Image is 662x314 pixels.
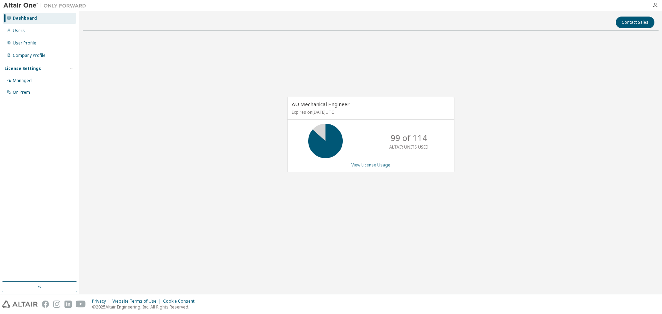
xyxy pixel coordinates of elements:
img: linkedin.svg [64,301,72,308]
div: Cookie Consent [163,298,199,304]
span: AU Mechanical Engineer [292,101,350,108]
img: altair_logo.svg [2,301,38,308]
p: ALTAIR UNITS USED [389,144,429,150]
div: Privacy [92,298,112,304]
div: Website Terms of Use [112,298,163,304]
div: Company Profile [13,53,46,58]
a: View License Usage [351,162,390,168]
div: Users [13,28,25,33]
img: instagram.svg [53,301,60,308]
div: On Prem [13,90,30,95]
div: Managed [13,78,32,83]
div: License Settings [4,66,41,71]
button: Contact Sales [616,17,654,28]
p: © 2025 Altair Engineering, Inc. All Rights Reserved. [92,304,199,310]
p: 99 of 114 [391,132,427,144]
div: User Profile [13,40,36,46]
img: Altair One [3,2,90,9]
img: youtube.svg [76,301,86,308]
img: facebook.svg [42,301,49,308]
div: Dashboard [13,16,37,21]
p: Expires on [DATE] UTC [292,109,448,115]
